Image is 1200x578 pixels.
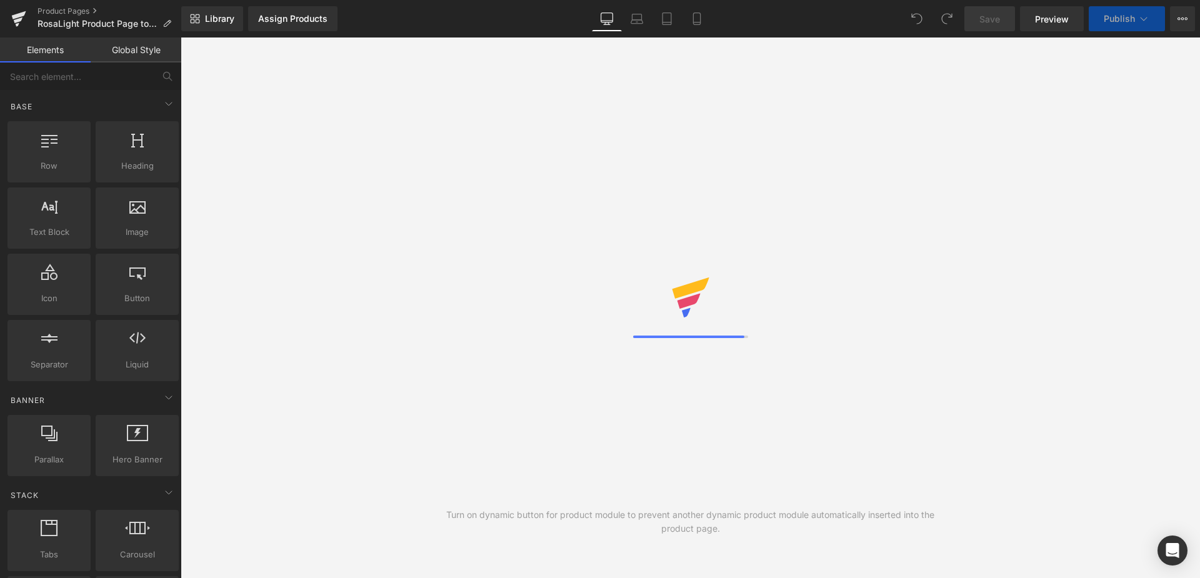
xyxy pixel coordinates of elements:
span: Hero Banner [99,453,175,466]
a: Tablet [652,6,682,31]
span: Stack [9,489,40,501]
button: More [1170,6,1195,31]
span: Row [11,159,87,172]
span: Carousel [99,548,175,561]
span: Banner [9,394,46,406]
a: Laptop [622,6,652,31]
span: Heading [99,159,175,172]
button: Redo [934,6,959,31]
span: Separator [11,358,87,371]
span: Library [205,13,234,24]
div: Open Intercom Messenger [1157,536,1187,566]
span: Icon [11,292,87,305]
span: Text Block [11,226,87,239]
a: Mobile [682,6,712,31]
span: RosaLight Product Page to Cart page [37,19,157,29]
span: Preview [1035,12,1069,26]
span: Publish [1104,14,1135,24]
a: Global Style [91,37,181,62]
a: New Library [181,6,243,31]
span: Image [99,226,175,239]
span: Parallax [11,453,87,466]
button: Publish [1089,6,1165,31]
div: Turn on dynamic button for product module to prevent another dynamic product module automatically... [436,508,946,536]
span: Base [9,101,34,112]
a: Preview [1020,6,1084,31]
span: Liquid [99,358,175,371]
span: Button [99,292,175,305]
a: Product Pages [37,6,181,16]
div: Assign Products [258,14,327,24]
span: Tabs [11,548,87,561]
span: Save [979,12,1000,26]
button: Undo [904,6,929,31]
a: Desktop [592,6,622,31]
